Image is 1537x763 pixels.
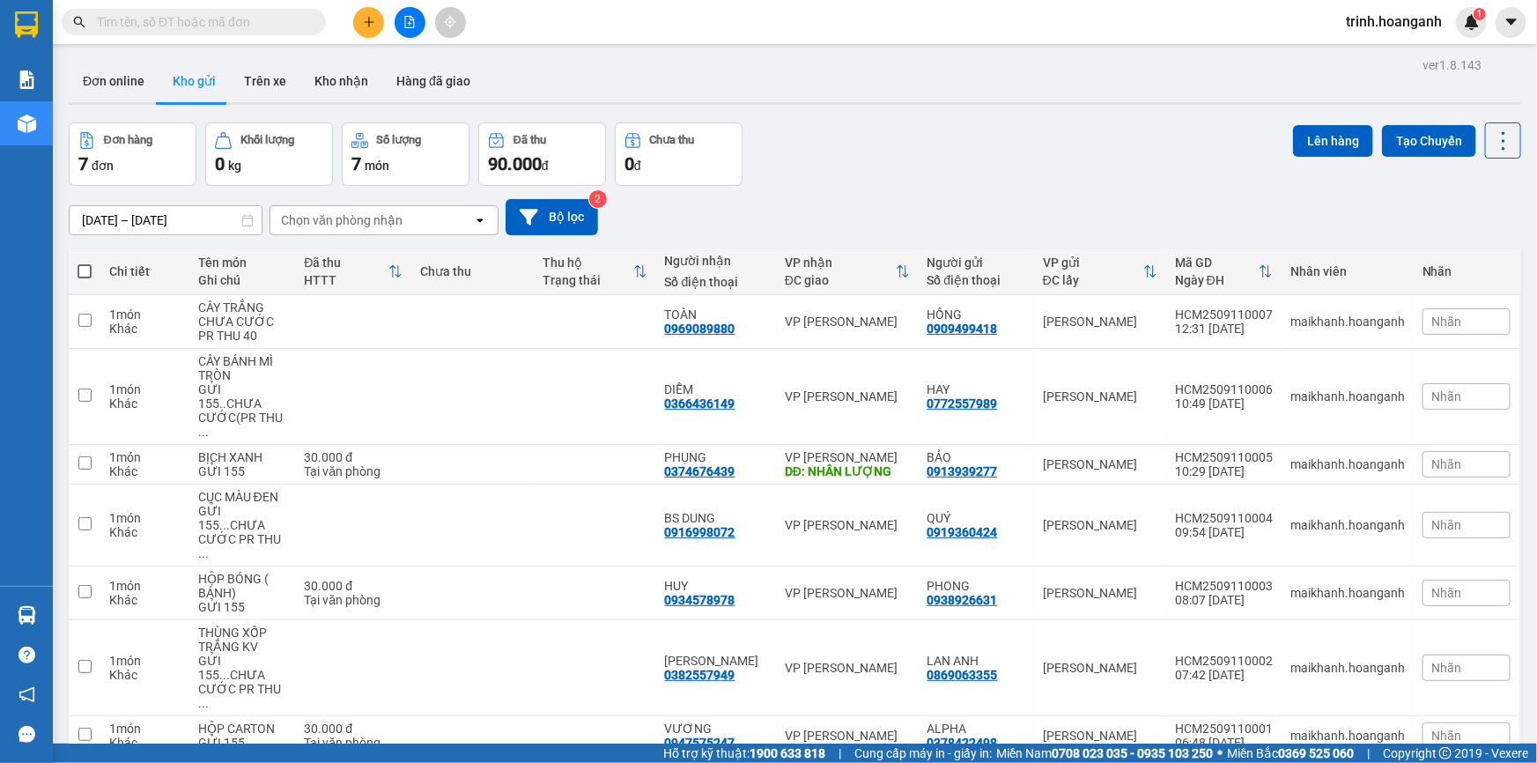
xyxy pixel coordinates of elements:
[1382,125,1476,157] button: Tạo Chuyến
[665,307,767,322] div: TOÀN
[785,273,896,287] div: ĐC giao
[1043,273,1143,287] div: ĐC lấy
[1175,736,1273,750] div: 06:48 [DATE]
[18,647,35,663] span: question-circle
[365,159,389,173] span: món
[230,60,300,102] button: Trên xe
[1166,248,1282,295] th: Toggle SortBy
[996,744,1213,763] span: Miền Nam
[478,122,606,186] button: Đã thu90.000đ
[927,307,1025,322] div: HỒNG
[1043,256,1143,270] div: VP gửi
[1175,382,1273,396] div: HCM2509110006
[1043,729,1157,743] div: [PERSON_NAME]
[1043,586,1157,600] div: [PERSON_NAME]
[198,256,287,270] div: Tên món
[198,572,287,600] div: HỘP BÓNG ( BÁNH)
[363,16,375,28] span: plus
[839,744,841,763] span: |
[665,722,767,736] div: VƯƠNG
[78,153,88,174] span: 7
[295,248,410,295] th: Toggle SortBy
[69,122,196,186] button: Đơn hàng7đơn
[1464,14,1480,30] img: icon-new-feature
[1476,8,1482,20] span: 1
[785,256,896,270] div: VP nhận
[506,199,598,235] button: Bộ lọc
[927,722,1025,736] div: ALPHA
[665,464,735,478] div: 0374676439
[97,12,305,32] input: Tìm tên, số ĐT hoặc mã đơn
[1175,654,1273,668] div: HCM2509110002
[665,396,735,411] div: 0366436149
[1217,750,1223,757] span: ⚪️
[444,16,456,28] span: aim
[1043,661,1157,675] div: [PERSON_NAME]
[1290,518,1405,532] div: maikhanh.hoanganh
[395,7,425,38] button: file-add
[927,396,998,411] div: 0772557989
[542,159,549,173] span: đ
[1278,746,1354,760] strong: 0369 525 060
[1290,729,1405,743] div: maikhanh.hoanganh
[1290,586,1405,600] div: maikhanh.hoanganh
[1175,722,1273,736] div: HCM2509110001
[109,396,181,411] div: Khác
[543,256,633,270] div: Thu hộ
[1422,56,1482,75] div: ver 1.8.143
[927,593,998,607] div: 0938926631
[1175,273,1259,287] div: Ngày ĐH
[304,273,388,287] div: HTTT
[927,322,998,336] div: 0909499418
[1439,747,1452,759] span: copyright
[665,382,767,396] div: DIỄM
[198,464,287,478] div: GỬI 155
[1290,264,1405,278] div: Nhân viên
[1432,315,1462,329] span: Nhãn
[1432,518,1462,532] span: Nhãn
[785,729,910,743] div: VP [PERSON_NAME]
[1175,579,1273,593] div: HCM2509110003
[665,593,735,607] div: 0934578978
[927,382,1025,396] div: HAY
[785,464,910,478] div: DĐ: NHÂN LƯỢNG
[18,606,36,625] img: warehouse-icon
[304,450,402,464] div: 30.000 đ
[1432,661,1462,675] span: Nhãn
[420,264,525,278] div: Chưa thu
[18,70,36,89] img: solution-icon
[109,450,181,464] div: 1 món
[1432,389,1462,404] span: Nhãn
[198,626,287,654] div: THÙNG XỐP TRẮNG KV
[785,389,910,404] div: VP [PERSON_NAME]
[488,153,542,174] span: 90.000
[665,450,767,464] div: PHỤNG
[1043,518,1157,532] div: [PERSON_NAME]
[534,248,656,295] th: Toggle SortBy
[198,504,287,560] div: GỬI 155...CHƯA CƯỚC PR THU 30
[240,134,294,146] div: Khối lượng
[382,60,484,102] button: Hàng đã giao
[198,722,287,736] div: HỘP CARTON
[665,736,735,750] div: 0947575247
[927,256,1025,270] div: Người gửi
[1043,389,1157,404] div: [PERSON_NAME]
[1290,457,1405,471] div: maikhanh.hoanganh
[589,190,607,208] sup: 2
[198,425,209,439] span: ...
[1432,586,1462,600] span: Nhãn
[228,159,241,173] span: kg
[1052,746,1213,760] strong: 0708 023 035 - 0935 103 250
[1496,7,1526,38] button: caret-down
[198,600,287,614] div: GỬI 155
[750,746,825,760] strong: 1900 633 818
[665,511,767,525] div: BS DUNG
[304,722,402,736] div: 30.000 đ
[304,464,402,478] div: Tại văn phòng
[514,134,546,146] div: Đã thu
[70,206,262,234] input: Select a date range.
[1175,464,1273,478] div: 10:29 [DATE]
[198,696,209,710] span: ...
[543,273,633,287] div: Trạng thái
[109,464,181,478] div: Khác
